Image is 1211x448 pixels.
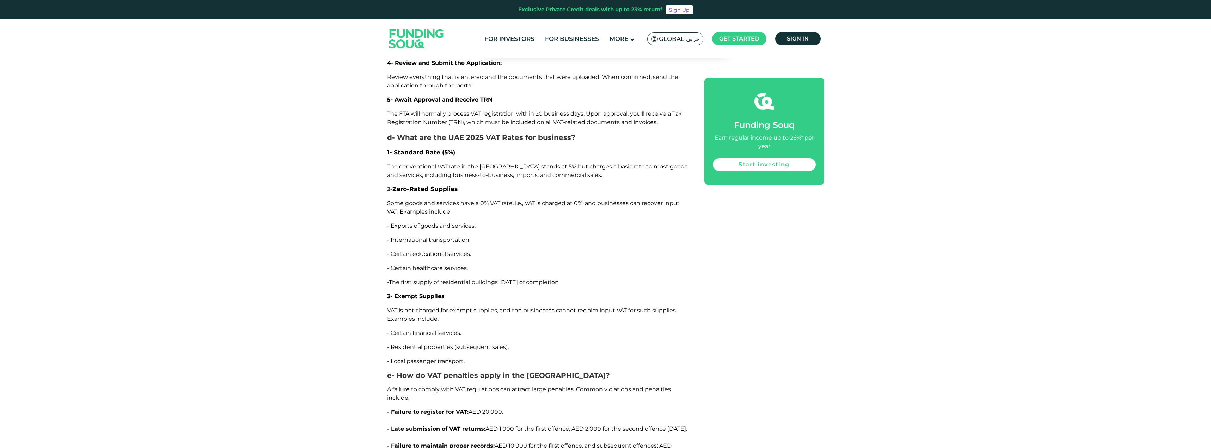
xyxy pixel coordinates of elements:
[387,163,687,178] span: The conventional VAT rate in the [GEOGRAPHIC_DATA] stands at 5% but charges a basic rate to most ...
[775,32,821,45] a: Sign in
[387,330,461,336] span: - Certain financial services.
[387,293,445,300] span: 3- Exempt Supplies
[518,6,663,14] div: Exclusive Private Credit deals with up to 23% return*
[387,265,468,271] span: - Certain healthcare services.
[387,386,671,401] span: A failure to comply with VAT regulations can attract large penalties. Common violations and penal...
[392,185,458,192] span: Zero-Rated Supplies
[666,5,693,14] a: Sign Up
[387,279,559,286] span: -The first supply of residential buildings [DATE] of completion
[387,96,493,103] span: 5- Await Approval and Receive TRN
[387,60,502,66] span: 4- Review and Submit the Application:
[387,222,476,229] span: - Exports of goods and services.
[387,409,469,415] span: - Failure to register for VAT:
[387,371,689,380] h3: e- How do VAT penalties apply in the [GEOGRAPHIC_DATA]?
[387,425,485,432] span: - Late submission of VAT returns:
[713,134,816,151] div: Earn regular income up to 26%* per year
[469,409,503,415] span: AED 20,000.
[387,132,689,143] h3: d- What are the UAE 2025 VAT Rates for business?
[483,33,536,45] a: For Investors
[651,36,658,42] img: SA Flag
[734,120,795,130] span: Funding Souq
[543,33,601,45] a: For Businesses
[382,21,451,56] img: Logo
[387,200,680,215] span: Some goods and services have a 0% VAT rate, i.e., VAT is charged at 0%, and businesses can recove...
[387,307,677,322] span: VAT is not charged for exempt supplies, and the businesses cannot reclaim input VAT for such supp...
[387,148,455,156] span: 1- Standard Rate (5%)
[719,35,759,42] span: Get started
[387,251,471,257] span: - Certain educational services.
[754,92,774,111] img: fsicon
[610,35,628,42] span: More
[387,358,465,364] span: - Local passenger transport.
[387,237,470,243] span: - International transportation.
[390,186,392,192] span: -
[387,74,678,89] span: Review everything that is entered and the documents that were uploaded. When confirmed, send the ...
[387,344,509,350] span: - Residential properties (subsequent sales).
[659,35,699,43] span: Global عربي
[787,35,809,42] span: Sign in
[713,158,816,171] a: Start investing
[387,110,682,125] span: The FTA will normally process VAT registration within 20 business days. Upon approval, you'll rec...
[387,186,390,192] span: 2
[485,425,687,432] span: AED 1,000 for the first offence; AED 2,000 for the second offence [DATE].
